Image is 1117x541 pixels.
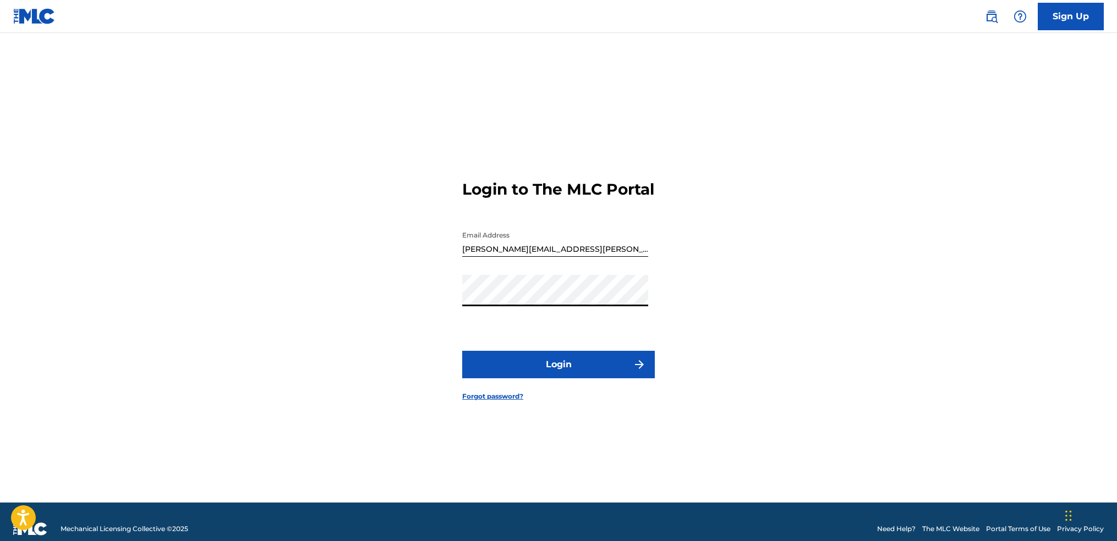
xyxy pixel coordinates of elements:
button: Login [462,351,655,378]
a: Public Search [981,5,1003,27]
div: Drag [1065,499,1072,532]
a: Privacy Policy [1057,524,1104,534]
a: Forgot password? [462,391,523,401]
iframe: Chat Widget [1062,488,1117,541]
span: Mechanical Licensing Collective © 2025 [61,524,188,534]
img: MLC Logo [13,8,56,24]
a: Need Help? [877,524,916,534]
img: logo [13,522,47,536]
img: search [985,10,998,23]
img: f7272a7cc735f4ea7f67.svg [633,358,646,371]
div: Help [1009,5,1031,27]
a: Sign Up [1038,3,1104,30]
img: help [1014,10,1027,23]
a: Portal Terms of Use [986,524,1050,534]
h3: Login to The MLC Portal [462,180,654,199]
a: The MLC Website [922,524,979,534]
